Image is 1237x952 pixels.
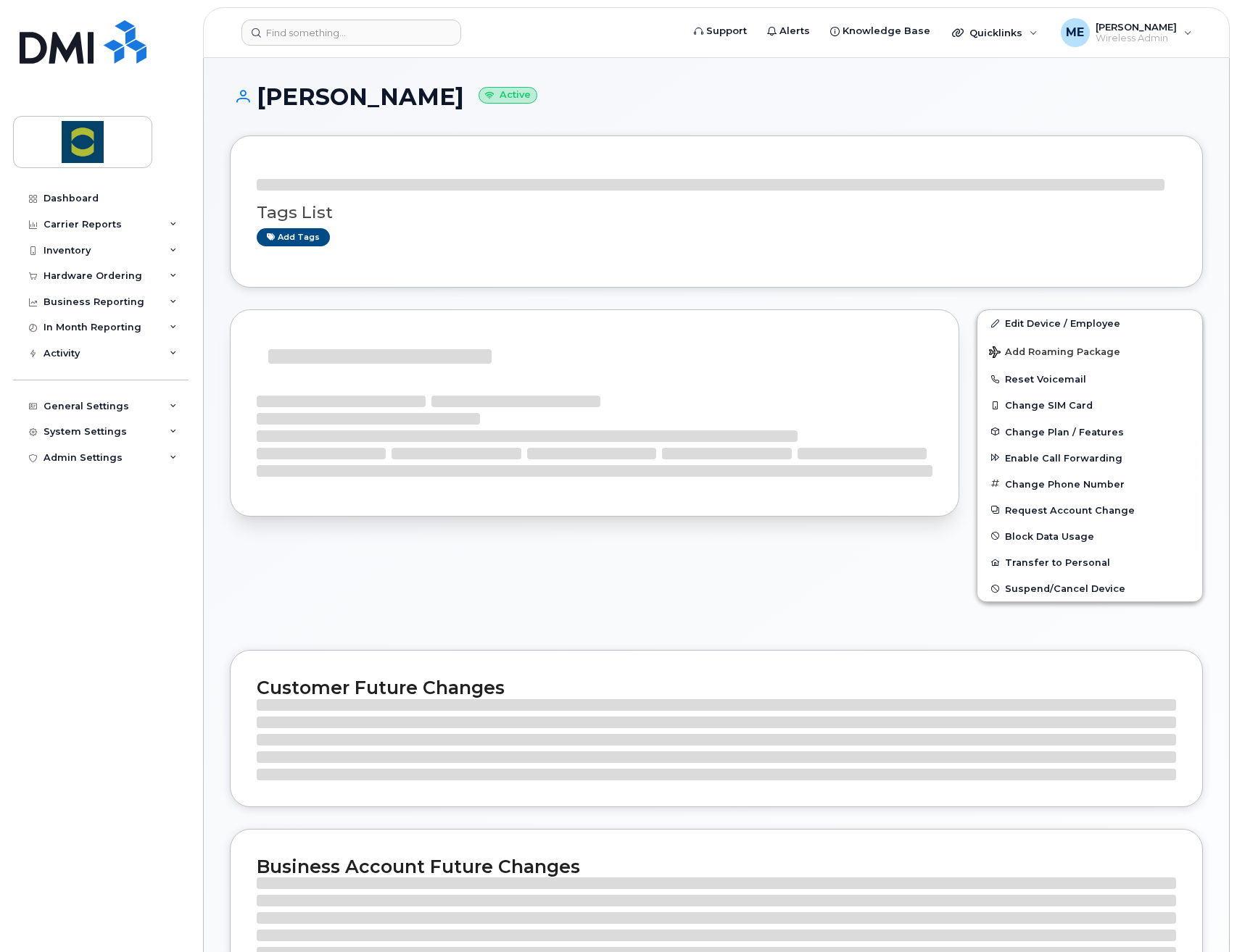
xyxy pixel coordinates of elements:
span: Add Roaming Package [989,346,1120,360]
h1: [PERSON_NAME] [230,84,1203,109]
h3: Tags List [257,204,1176,222]
span: Suspend/Cancel Device [1005,583,1125,594]
button: Block Data Usage [977,523,1202,549]
button: Change Plan / Features [977,419,1202,445]
button: Request Account Change [977,497,1202,523]
button: Reset Voicemail [977,366,1202,392]
button: Add Roaming Package [977,336,1202,366]
h2: Customer Future Changes [257,677,1176,698]
span: Enable Call Forwarding [1005,452,1122,463]
button: Suspend/Cancel Device [977,575,1202,601]
button: Transfer to Personal [977,549,1202,575]
a: Edit Device / Employee [977,310,1202,336]
button: Enable Call Forwarding [977,445,1202,471]
button: Change SIM Card [977,392,1202,418]
a: Add tags [257,228,330,246]
small: Active [479,87,537,104]
h2: Business Account Future Changes [257,856,1176,877]
button: Change Phone Number [977,471,1202,497]
span: Change Plan / Features [1005,426,1124,437]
